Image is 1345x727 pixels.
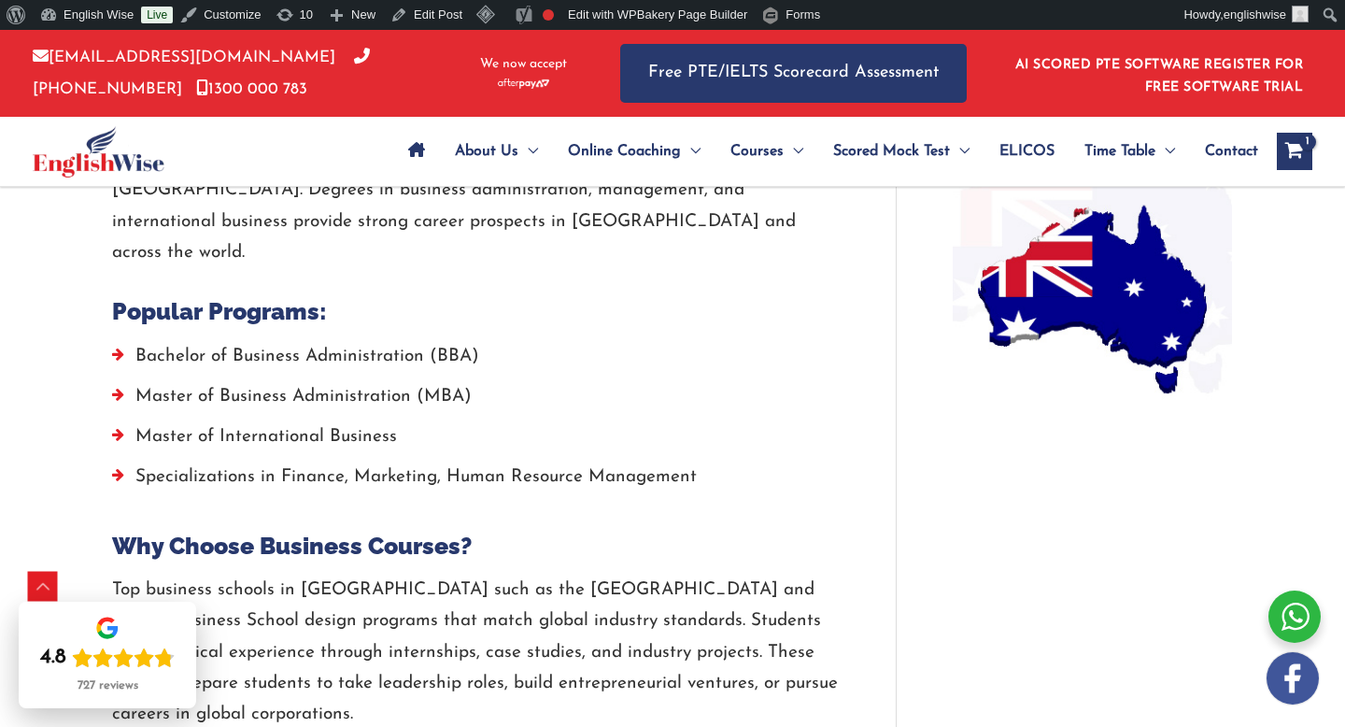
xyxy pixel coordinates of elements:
p: Business and management courses remain highly popular among international students in [GEOGRAPHIC... [112,144,840,268]
li: Master of Business Administration (MBA) [112,381,840,421]
span: We now accept [480,55,567,74]
img: white-facebook.png [1267,652,1319,705]
span: ELICOS [999,119,1055,184]
span: Menu Toggle [681,119,701,184]
a: Scored Mock TestMenu Toggle [818,119,984,184]
nav: Site Navigation: Main Menu [393,119,1258,184]
a: 1300 000 783 [196,81,307,97]
span: Menu Toggle [784,119,803,184]
a: [PHONE_NUMBER] [33,50,370,96]
span: About Us [455,119,518,184]
span: Online Coaching [568,119,681,184]
li: Specializations in Finance, Marketing, Human Resource Management [112,462,840,502]
img: Afterpay-Logo [498,78,549,89]
span: Menu Toggle [1155,119,1175,184]
li: Bachelor of Business Administration (BBA) [112,341,840,381]
a: AI SCORED PTE SOFTWARE REGISTER FOR FREE SOFTWARE TRIAL [1015,58,1304,94]
span: Menu Toggle [950,119,970,184]
li: Master of International Business [112,421,840,462]
a: ELICOS [984,119,1069,184]
h2: Popular Programs: [112,296,840,327]
span: Contact [1205,119,1258,184]
a: Free PTE/IELTS Scorecard Assessment [620,44,967,103]
div: 727 reviews [78,678,138,693]
a: [EMAIL_ADDRESS][DOMAIN_NAME] [33,50,335,65]
img: cropped-ew-logo [33,126,164,178]
span: englishwise [1224,7,1286,21]
div: Focus keyphrase not set [543,9,554,21]
span: Time Table [1084,119,1155,184]
a: View Shopping Cart, 1 items [1277,133,1312,170]
a: Live [141,7,173,23]
img: ashok kumar [1292,6,1309,22]
h2: Why Choose Business Courses? [112,531,840,562]
a: Time TableMenu Toggle [1069,119,1190,184]
span: Courses [730,119,784,184]
span: Scored Mock Test [833,119,950,184]
div: Rating: 4.8 out of 5 [40,645,175,671]
div: 4.8 [40,645,66,671]
a: Contact [1190,119,1258,184]
span: Menu Toggle [518,119,538,184]
a: About UsMenu Toggle [440,119,553,184]
aside: Header Widget 1 [1004,43,1312,104]
a: CoursesMenu Toggle [715,119,818,184]
a: Online CoachingMenu Toggle [553,119,715,184]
